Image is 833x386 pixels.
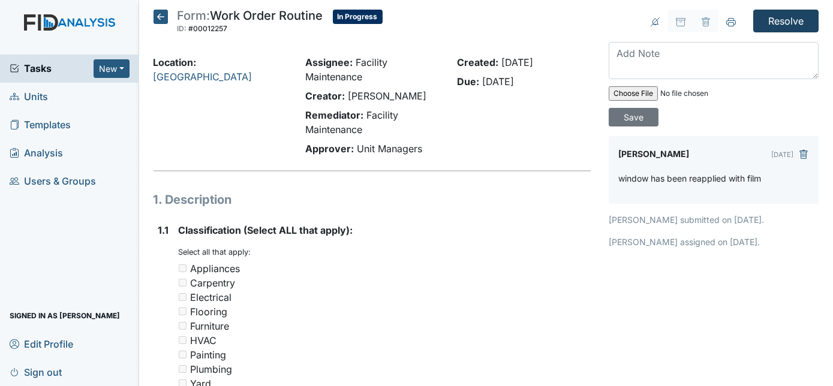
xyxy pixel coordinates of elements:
span: Unit Managers [357,143,422,155]
div: Carpentry [191,276,236,290]
strong: Due: [457,76,479,88]
strong: Creator: [305,90,345,102]
span: Classification (Select ALL that apply): [179,224,353,236]
h1: 1. Description [154,191,591,209]
span: Edit Profile [10,334,73,353]
button: New [94,59,130,78]
input: Appliances [179,264,187,272]
span: ID: [178,24,187,33]
span: Users & Groups [10,172,96,191]
label: [PERSON_NAME] [618,146,689,162]
span: [DATE] [482,76,514,88]
strong: Assignee: [305,56,353,68]
div: Work Order Routine [178,10,323,36]
div: Flooring [191,304,228,319]
span: [DATE] [501,56,533,68]
p: [PERSON_NAME] assigned on [DATE]. [609,236,819,248]
div: Plumbing [191,362,233,376]
a: Tasks [10,61,94,76]
div: Painting [191,348,227,362]
strong: Approver: [305,143,354,155]
input: Flooring [179,307,187,315]
span: Analysis [10,144,63,162]
input: Resolve [753,10,819,32]
div: Appliances [191,261,240,276]
span: [PERSON_NAME] [348,90,426,102]
input: HVAC [179,336,187,344]
p: window has been reapplied with film [618,172,761,185]
a: [GEOGRAPHIC_DATA] [154,71,252,83]
span: Form: [178,8,210,23]
span: Sign out [10,363,62,381]
input: Carpentry [179,279,187,287]
span: #00012257 [189,24,228,33]
span: Signed in as [PERSON_NAME] [10,306,120,325]
span: Templates [10,116,71,134]
strong: Created: [457,56,498,68]
strong: Remediator: [305,109,363,121]
div: Furniture [191,319,230,333]
span: In Progress [333,10,383,24]
small: Select all that apply: [179,248,251,257]
div: HVAC [191,333,217,348]
div: Electrical [191,290,232,304]
input: Painting [179,351,187,358]
input: Electrical [179,293,187,301]
span: Units [10,88,48,106]
input: Save [609,108,658,126]
p: [PERSON_NAME] submitted on [DATE]. [609,213,819,226]
strong: Location: [154,56,197,68]
label: 1.1 [158,223,169,237]
input: Plumbing [179,365,187,373]
input: Furniture [179,322,187,330]
small: [DATE] [771,150,793,159]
